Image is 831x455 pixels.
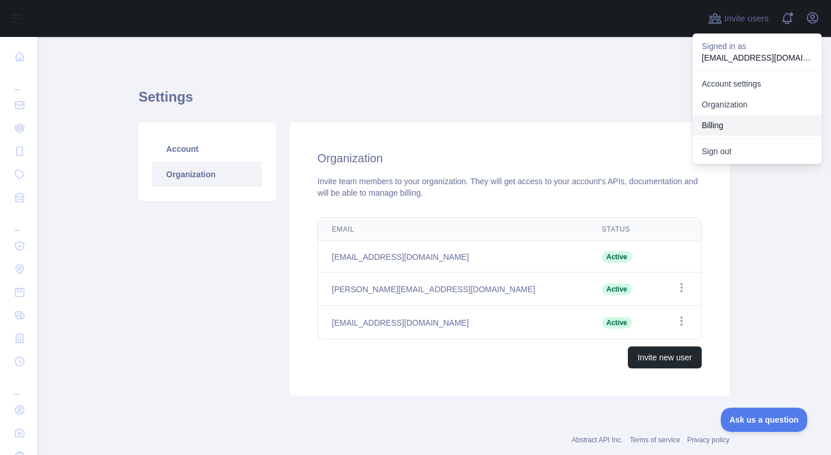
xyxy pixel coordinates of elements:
[602,284,632,295] span: Active
[318,241,588,273] td: [EMAIL_ADDRESS][DOMAIN_NAME]
[692,73,822,94] a: Account settings
[138,88,729,115] h1: Settings
[630,436,680,444] a: Terms of service
[724,12,769,25] span: Invite users
[317,176,702,199] div: Invite team members to your organization. They will get access to your account's APIs, documentat...
[602,251,632,263] span: Active
[152,162,262,187] a: Organization
[692,141,822,162] button: Sign out
[721,408,808,432] iframe: Toggle Customer Support
[706,9,771,28] button: Invite users
[9,210,28,233] div: ...
[9,374,28,397] div: ...
[152,136,262,162] a: Account
[9,69,28,92] div: ...
[317,150,702,166] h2: Organization
[588,218,656,241] th: Status
[702,40,813,52] p: Signed in as
[572,436,623,444] a: Abstract API Inc.
[318,218,588,241] th: Email
[628,346,702,368] button: Invite new user
[692,115,822,136] button: Billing
[602,317,632,329] span: Active
[702,52,813,64] p: [EMAIL_ADDRESS][DOMAIN_NAME]
[318,306,588,340] td: [EMAIL_ADDRESS][DOMAIN_NAME]
[692,94,822,115] a: Organization
[318,273,588,306] td: [PERSON_NAME][EMAIL_ADDRESS][DOMAIN_NAME]
[687,436,729,444] a: Privacy policy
